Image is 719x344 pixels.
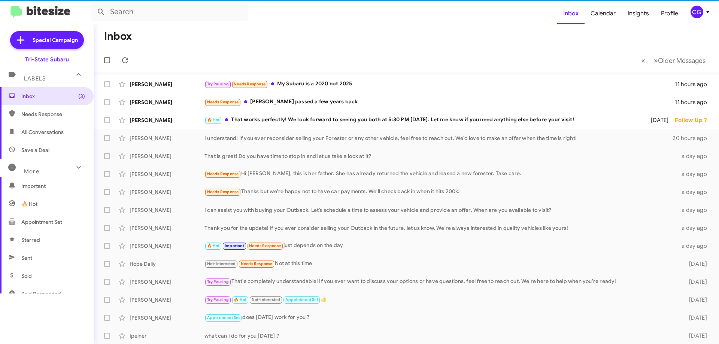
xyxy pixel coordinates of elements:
div: [DATE] [677,260,713,268]
div: 20 hours ago [673,134,713,142]
div: I can assist you with buying your Outback. Let’s schedule a time to assess your vehicle and provi... [204,206,677,214]
div: Thanks but we're happy not to have car payments. We'll check back in when it hits 200k. [204,188,677,196]
div: a day ago [677,188,713,196]
span: 🔥 Hot [207,243,220,248]
div: [PERSON_NAME] [130,134,204,142]
div: [DATE] [641,116,675,124]
div: [DATE] [677,296,713,304]
span: Needs Response [249,243,281,248]
span: Starred [21,236,40,244]
span: More [24,168,39,175]
button: CG [684,6,711,18]
div: [PERSON_NAME] [130,242,204,250]
span: Important [225,243,244,248]
span: 🔥 Hot [207,118,220,122]
span: All Conversations [21,128,64,136]
div: 11 hours ago [675,98,713,106]
a: Profile [655,3,684,24]
button: Next [649,53,710,68]
a: Special Campaign [10,31,84,49]
div: what can I do for you [DATE] ? [204,332,677,340]
span: Appointment Set [285,297,318,302]
a: Insights [622,3,655,24]
div: [PERSON_NAME] [130,224,204,232]
span: (3) [78,92,85,100]
div: 11 hours ago [675,80,713,88]
div: [PERSON_NAME] [130,152,204,160]
span: » [654,56,658,65]
span: Sent [21,254,32,262]
div: CG [691,6,703,18]
div: I understand! If you ever reconsider selling your Forester or any other vehicle, feel free to rea... [204,134,673,142]
span: Try Pausing [207,297,229,302]
span: Special Campaign [33,36,78,44]
input: Search [91,3,248,21]
div: [PERSON_NAME] [130,278,204,286]
div: Tri-State Subaru [25,56,69,63]
span: Not-Interested [252,297,280,302]
a: Calendar [585,3,622,24]
div: Ipelner [130,332,204,340]
span: Appointment Set [207,315,240,320]
div: [PERSON_NAME] passed a few years back [204,98,675,106]
div: [PERSON_NAME] [130,80,204,88]
div: Hi [PERSON_NAME], this is her father. She has already returned the vehicle and leased a new fores... [204,170,677,178]
div: a day ago [677,242,713,250]
span: Inbox [21,92,85,100]
div: [DATE] [677,278,713,286]
span: Needs Response [207,171,239,176]
div: That's completely understandable! If you ever want to discuss your options or have questions, fee... [204,277,677,286]
div: a day ago [677,224,713,232]
h1: Inbox [104,30,132,42]
div: just depends on the day [204,241,677,250]
div: Follow Up ? [675,116,713,124]
span: 🔥 Hot [234,297,246,302]
span: Important [21,182,85,190]
div: a day ago [677,170,713,178]
div: That is great! Do you have time to stop in and let us take a look at it? [204,152,677,160]
div: That works perfectly! We look forward to seeing you both at 5:30 PM [DATE]. Let me know if you ne... [204,116,641,124]
div: 👍 [204,295,677,304]
div: My Subaru is a 2020 not 2025 [204,80,675,88]
span: Sold [21,272,32,280]
span: « [641,56,645,65]
div: Hope Daily [130,260,204,268]
a: Inbox [557,3,585,24]
span: Older Messages [658,57,706,65]
div: [PERSON_NAME] [130,98,204,106]
div: [PERSON_NAME] [130,116,204,124]
span: Needs Response [241,261,273,266]
span: Appointment Set [21,218,62,226]
div: a day ago [677,152,713,160]
span: Save a Deal [21,146,49,154]
div: a day ago [677,206,713,214]
span: Labels [24,75,46,82]
span: Sold Responded [21,290,61,298]
span: Needs Response [207,189,239,194]
span: Needs Response [234,82,266,86]
span: Needs Response [207,100,239,104]
div: [DATE] [677,332,713,340]
span: 🔥 Hot [21,200,37,208]
div: [PERSON_NAME] [130,206,204,214]
span: Needs Response [21,110,85,118]
button: Previous [637,53,650,68]
nav: Page navigation example [637,53,710,68]
span: Try Pausing [207,82,229,86]
div: Not at this time [204,259,677,268]
div: [DATE] [677,314,713,322]
span: Not-Interested [207,261,236,266]
div: Thank you for the update! If you ever consider selling your Outback in the future, let us know. W... [204,224,677,232]
span: Try Pausing [207,279,229,284]
div: [PERSON_NAME] [130,188,204,196]
div: does [DATE] work for you ? [204,313,677,322]
div: [PERSON_NAME] [130,170,204,178]
div: [PERSON_NAME] [130,314,204,322]
div: [PERSON_NAME] [130,296,204,304]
